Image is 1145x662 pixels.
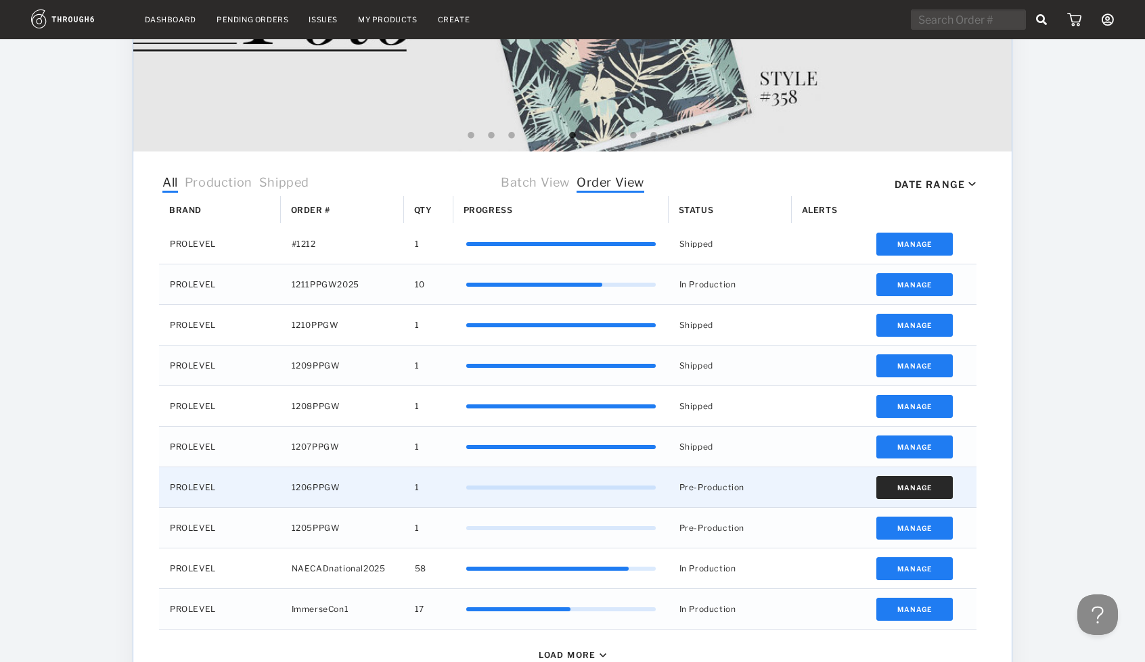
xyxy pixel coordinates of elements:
[291,205,330,215] span: Order #
[525,129,539,143] button: 4
[162,175,178,193] span: All
[505,129,518,143] button: 3
[414,205,432,215] span: Qty
[1067,13,1081,26] img: icon_cart.dab5cea1.svg
[159,264,281,304] div: PROLEVEL
[159,467,281,507] div: PROLEVEL
[669,264,792,304] div: In Production
[647,129,660,143] button: 10
[281,386,404,426] div: 1208PPGW
[545,129,559,143] button: 5
[968,182,976,187] img: icon_caret_down_black.69fb8af9.svg
[669,508,792,548] div: Pre-Production
[669,224,792,264] div: Shipped
[159,548,976,589] div: Press SPACE to select this row.
[159,589,976,630] div: Press SPACE to select this row.
[415,235,420,253] span: 1
[159,224,976,264] div: Press SPACE to select this row.
[415,276,425,293] span: 10
[577,175,644,193] span: Order View
[667,129,681,143] button: 11
[259,175,309,193] span: Shipped
[415,438,420,456] span: 1
[159,467,976,508] div: Press SPACE to select this row.
[464,129,478,143] button: 1
[876,517,953,540] button: Manage
[566,129,579,143] button: 6
[679,205,714,215] span: Status
[159,386,976,427] div: Press SPACE to select this row.
[159,346,281,385] div: PROLEVEL
[159,264,976,305] div: Press SPACE to select this row.
[281,427,404,467] div: 1207PPGW
[669,548,792,588] div: In Production
[415,479,420,496] span: 1
[485,129,498,143] button: 2
[501,175,570,193] span: Batch View
[600,653,606,657] img: icon_caret_down_black.69fb8af9.svg
[159,346,976,386] div: Press SPACE to select this row.
[586,129,600,143] button: 7
[159,305,976,346] div: Press SPACE to select this row.
[159,508,976,548] div: Press SPACE to select this row.
[309,15,338,24] a: Issues
[895,179,965,190] div: Date Range
[876,233,953,256] button: Manage
[876,435,953,458] button: Manage
[669,305,792,345] div: Shipped
[159,224,281,264] div: PROLEVEL
[876,395,953,418] button: Manage
[415,357,420,375] span: 1
[606,129,620,143] button: 8
[911,9,1026,30] input: Search Order #
[802,205,838,215] span: Alerts
[669,427,792,467] div: Shipped
[876,557,953,580] button: Manage
[159,589,281,629] div: PROLEVEL
[159,386,281,426] div: PROLEVEL
[145,15,196,24] a: Dashboard
[281,508,404,548] div: 1205PPGW
[415,519,420,537] span: 1
[169,205,202,215] span: Brand
[217,15,288,24] a: Pending Orders
[159,548,281,588] div: PROLEVEL
[669,386,792,426] div: Shipped
[281,224,404,264] div: #1212
[281,548,404,588] div: NAECADnational2025
[438,15,470,24] a: Create
[415,560,426,577] span: 58
[669,346,792,385] div: Shipped
[464,205,513,215] span: Progress
[669,589,792,629] div: In Production
[876,598,953,621] button: Manage
[415,600,424,618] span: 17
[281,589,404,629] div: ImmerseCon1
[281,467,404,507] div: 1206PPGW
[185,175,252,193] span: Production
[159,305,281,345] div: PROLEVEL
[358,15,418,24] a: My Products
[31,9,125,28] img: logo.1c10ca64.svg
[876,354,953,377] button: Manage
[281,305,404,345] div: 1210PPGW
[415,398,420,415] span: 1
[415,316,420,334] span: 1
[159,508,281,548] div: PROLEVEL
[159,427,976,467] div: Press SPACE to select this row.
[281,264,404,304] div: 1211PPGW2025
[876,273,953,296] button: Manage
[876,314,953,337] button: Manage
[1077,594,1118,635] iframe: Toggle Customer Support
[669,467,792,507] div: Pre-Production
[159,427,281,467] div: PROLEVEL
[627,129,640,143] button: 9
[876,476,953,499] button: Manage
[281,346,404,385] div: 1209PPGW
[539,650,596,660] div: Load More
